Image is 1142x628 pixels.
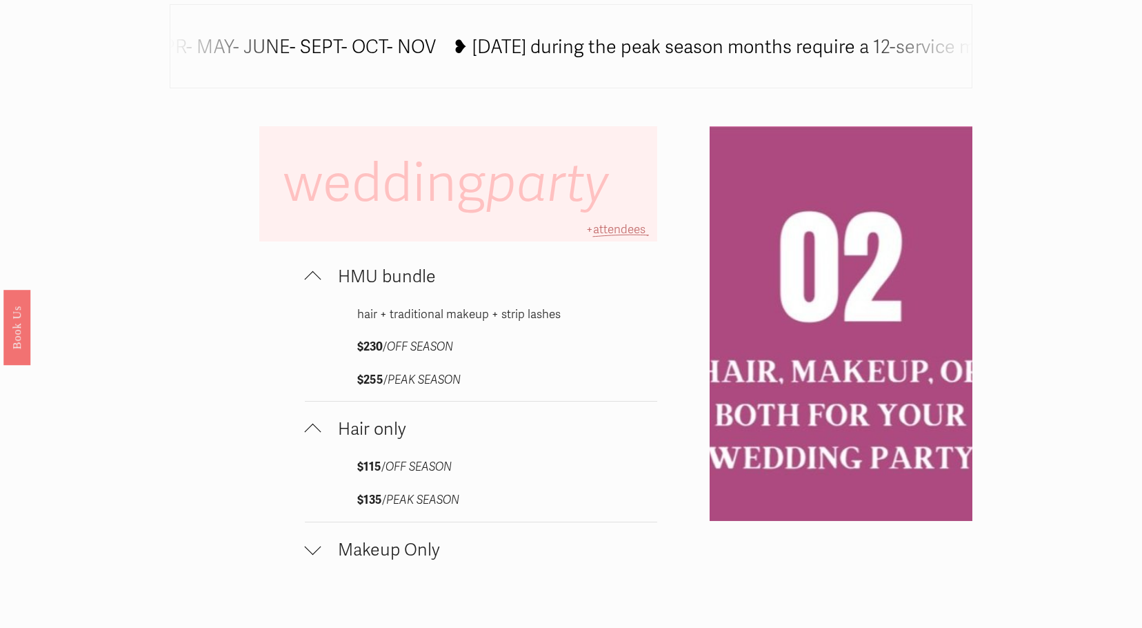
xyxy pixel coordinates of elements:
p: / [357,457,604,478]
button: Hair only [305,402,658,457]
button: HMU bundle [305,249,658,304]
em: OFF SEASON [387,340,453,354]
strong: $230 [357,340,383,354]
a: Book Us [3,290,30,365]
strong: $135 [357,493,382,507]
em: PEAK SEASON [386,493,459,507]
p: / [357,490,604,511]
span: Makeup Only [321,540,658,560]
button: Makeup Only [305,522,658,578]
span: + [586,222,593,237]
em: party [485,151,609,216]
strong: $115 [357,460,381,474]
div: HMU bundle [305,304,658,402]
span: attendees [593,222,645,237]
span: Hair only [321,419,658,440]
strong: $255 [357,373,383,387]
p: / [357,370,604,391]
span: wedding [283,151,621,216]
span: HMU bundle [321,266,658,287]
em: PEAK SEASON [388,373,461,387]
em: OFF SEASON [385,460,452,474]
p: hair + traditional makeup + strip lashes [357,304,604,326]
div: Hair only [305,457,658,521]
p: / [357,337,604,358]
